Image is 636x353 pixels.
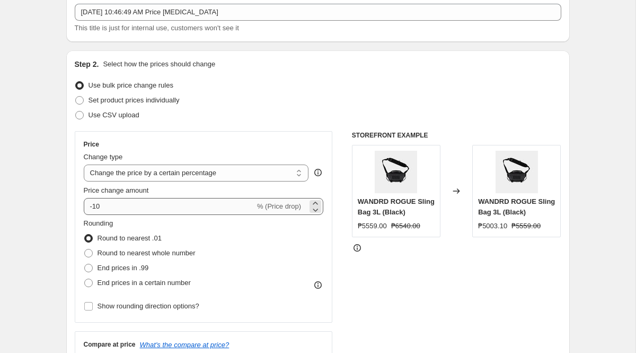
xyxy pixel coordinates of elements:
span: Use CSV upload [89,111,139,119]
h6: STOREFRONT EXAMPLE [352,131,561,140]
span: End prices in .99 [98,264,149,272]
strike: ₱5559.00 [511,221,541,231]
div: ₱5003.10 [478,221,507,231]
p: Select how the prices should change [103,59,215,70]
span: Price change amount [84,186,149,194]
img: WNDRD_PH_WNDRD_ROGUE_SLING_3L_Black_80x.jpg [375,151,417,193]
span: Round to nearest whole number [98,249,196,257]
span: Round to nearest .01 [98,234,162,242]
button: What's the compare at price? [140,341,229,349]
div: help [313,167,323,178]
span: End prices in a certain number [98,279,191,287]
strike: ₱6540.00 [391,221,420,231]
span: % (Price drop) [257,202,301,210]
span: WANDRD ROGUE Sling Bag 3L (Black) [478,197,555,216]
input: -15 [84,198,255,215]
span: Change type [84,153,123,161]
h3: Price [84,140,99,149]
span: Rounding [84,219,113,227]
span: WANDRD ROGUE Sling Bag 3L (Black) [358,197,435,216]
img: WNDRD_PH_WNDRD_ROGUE_SLING_3L_Black_80x.jpg [496,151,538,193]
h2: Step 2. [75,59,99,70]
span: Use bulk price change rules [89,81,173,89]
span: Show rounding direction options? [98,302,199,310]
h3: Compare at price [84,340,136,349]
span: Set product prices individually [89,96,180,104]
div: ₱5559.00 [358,221,387,231]
input: 30% off holiday sale [75,4,561,21]
span: This title is just for internal use, customers won't see it [75,24,239,32]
